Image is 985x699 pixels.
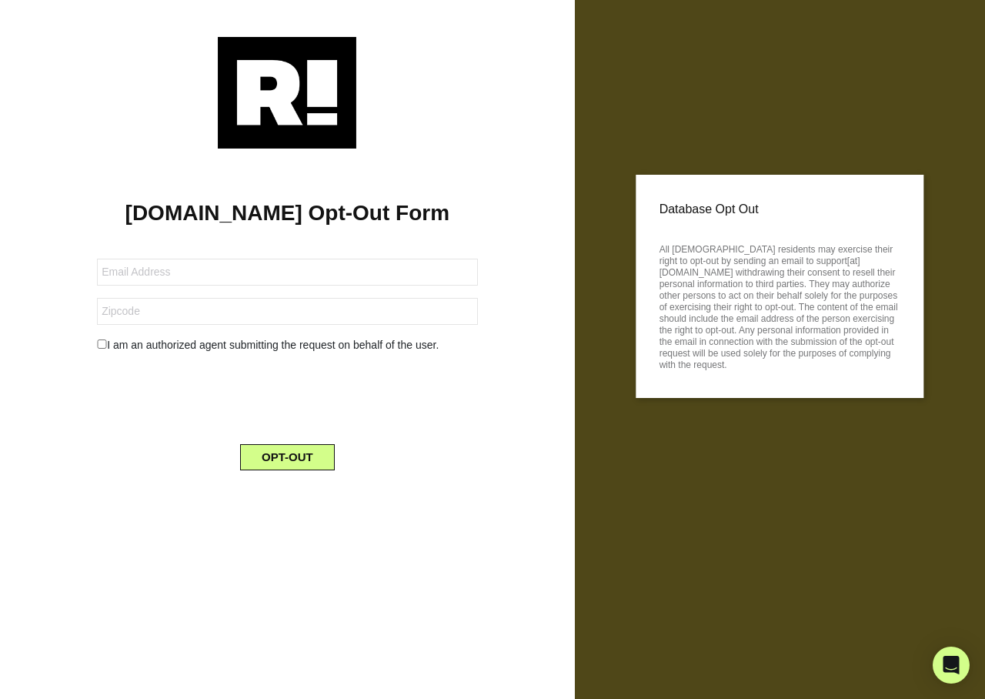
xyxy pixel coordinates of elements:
div: I am an authorized agent submitting the request on behalf of the user. [85,337,489,353]
p: Database Opt Out [659,198,900,221]
input: Email Address [97,259,477,286]
img: Retention.com [218,37,356,149]
div: Open Intercom Messenger [933,647,970,684]
iframe: reCAPTCHA [170,366,404,426]
input: Zipcode [97,298,477,325]
button: OPT-OUT [240,444,335,470]
h1: [DOMAIN_NAME] Opt-Out Form [23,200,552,226]
p: All [DEMOGRAPHIC_DATA] residents may exercise their right to opt-out by sending an email to suppo... [659,239,900,371]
